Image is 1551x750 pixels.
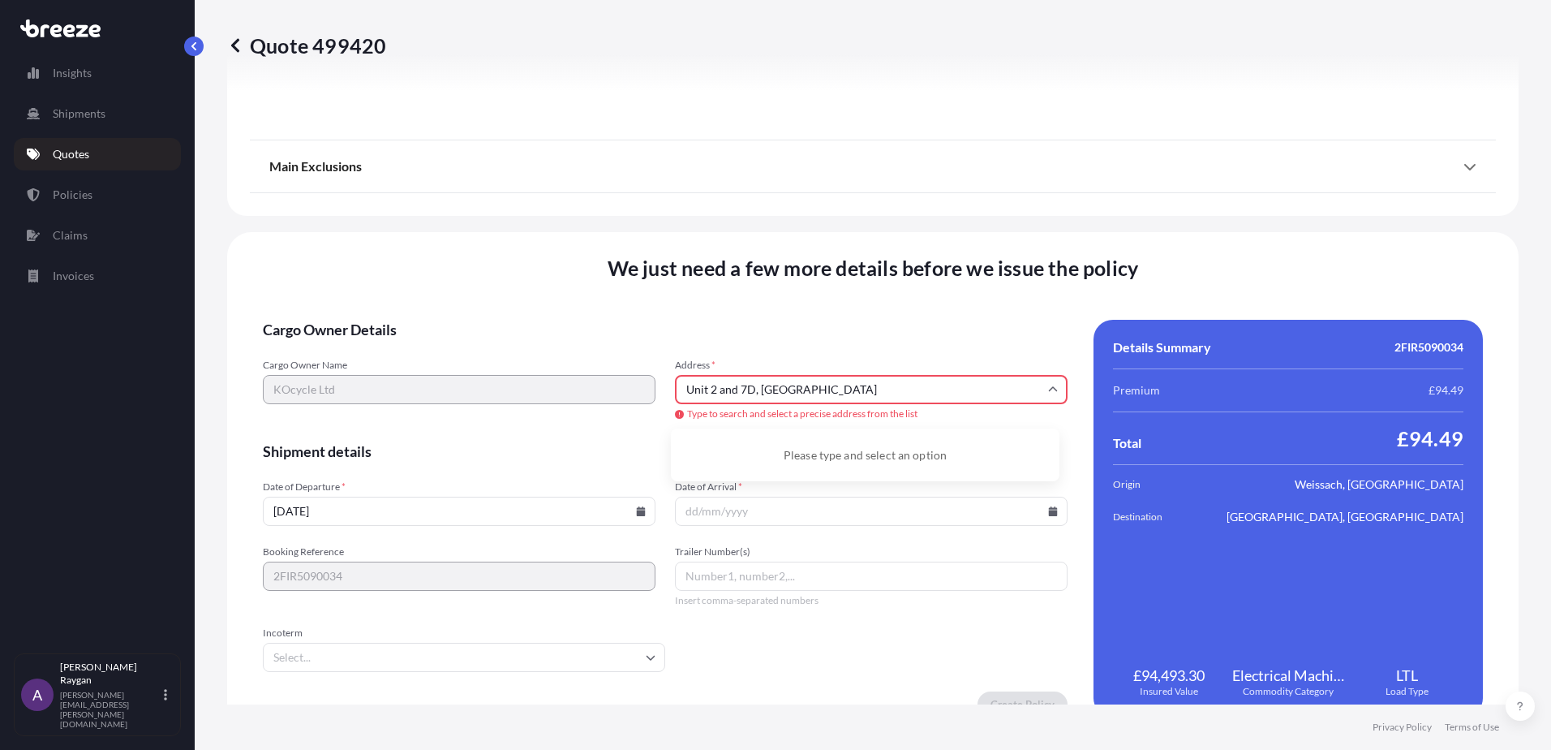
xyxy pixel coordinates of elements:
[263,481,655,494] span: Date of Departure
[1386,685,1429,698] span: Load Type
[1133,666,1205,685] span: £94,493.30
[14,97,181,130] a: Shipments
[1113,476,1204,493] span: Origin
[1113,339,1211,356] span: Details Summary
[60,690,161,729] p: [PERSON_NAME][EMAIL_ADDRESS][PERSON_NAME][DOMAIN_NAME]
[263,627,665,640] span: Incoterm
[675,359,1068,372] span: Address
[675,407,1068,420] span: Type to search and select a precise address from the list
[677,435,1053,475] div: Please type and select an option
[1113,435,1141,451] span: Total
[263,643,665,672] input: Select...
[14,219,181,252] a: Claims
[14,138,181,170] a: Quotes
[1227,509,1463,525] span: [GEOGRAPHIC_DATA], [GEOGRAPHIC_DATA]
[263,320,1068,339] span: Cargo Owner Details
[53,187,92,203] p: Policies
[60,661,161,687] p: [PERSON_NAME] Raygan
[1394,339,1463,356] span: 2FIR5090034
[32,687,42,703] span: A
[1396,666,1418,685] span: LTL
[53,268,94,284] p: Invoices
[1243,685,1334,698] span: Commodity Category
[14,179,181,211] a: Policies
[675,562,1068,591] input: Number1, number2,...
[227,32,386,58] p: Quote 499420
[1113,509,1204,525] span: Destination
[269,147,1476,186] div: Main Exclusions
[1373,721,1432,734] a: Privacy Policy
[1232,666,1345,685] span: Electrical Machinery and Equipment
[675,375,1068,404] input: Cargo owner address
[1429,382,1463,399] span: £94.49
[263,562,655,591] input: Your internal reference
[53,106,105,122] p: Shipments
[53,65,92,81] p: Insights
[53,146,89,162] p: Quotes
[14,260,181,292] a: Invoices
[263,359,655,372] span: Cargo Owner Name
[263,442,1068,461] span: Shipment details
[14,57,181,89] a: Insights
[977,692,1068,718] button: Create Policy
[53,227,88,244] p: Claims
[675,481,1068,494] span: Date of Arrival
[263,497,655,526] input: dd/mm/yyyy
[1397,425,1463,451] span: £94.49
[675,497,1068,526] input: dd/mm/yyyy
[1445,721,1499,734] a: Terms of Use
[990,696,1055,713] p: Create Policy
[608,255,1139,281] span: We just need a few more details before we issue the policy
[1140,685,1198,698] span: Insured Value
[675,594,1068,607] span: Insert comma-separated numbers
[263,545,655,558] span: Booking Reference
[1113,382,1160,399] span: Premium
[269,158,362,175] span: Main Exclusions
[1295,476,1463,493] span: Weissach, [GEOGRAPHIC_DATA]
[675,545,1068,558] span: Trailer Number(s)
